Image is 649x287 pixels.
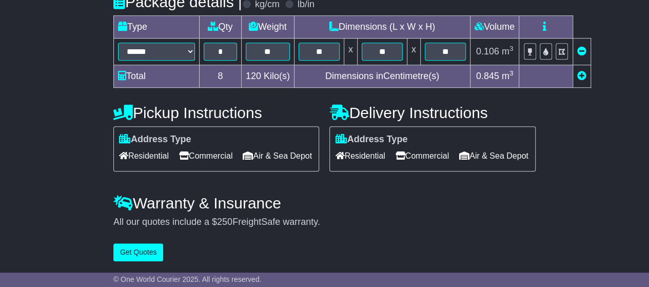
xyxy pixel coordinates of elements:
span: Residential [119,148,169,164]
span: 0.845 [476,71,499,81]
span: 0.106 [476,46,499,56]
span: Commercial [396,148,449,164]
a: Remove this item [577,46,586,56]
td: Type [113,16,199,39]
span: m [502,71,514,81]
label: Address Type [335,134,407,145]
td: Dimensions in Centimetre(s) [294,65,470,88]
label: Address Type [119,134,191,145]
span: m [502,46,514,56]
sup: 3 [509,45,514,52]
td: x [407,39,420,65]
td: Volume [470,16,519,39]
a: Add new item [577,71,586,81]
span: 120 [246,71,261,81]
h4: Pickup Instructions [113,104,320,121]
td: Qty [199,16,241,39]
span: Air & Sea Depot [459,148,528,164]
span: Commercial [179,148,232,164]
td: Weight [241,16,294,39]
td: Kilo(s) [241,65,294,88]
td: Total [113,65,199,88]
td: x [344,39,357,65]
h4: Warranty & Insurance [113,195,536,212]
span: Residential [335,148,385,164]
span: 250 [217,217,232,227]
button: Get Quotes [113,243,164,261]
td: Dimensions (L x W x H) [294,16,470,39]
span: © One World Courier 2025. All rights reserved. [113,275,262,283]
h4: Delivery Instructions [329,104,536,121]
div: All our quotes include a $ FreightSafe warranty. [113,217,536,228]
td: 8 [199,65,241,88]
span: Air & Sea Depot [243,148,312,164]
sup: 3 [509,69,514,77]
